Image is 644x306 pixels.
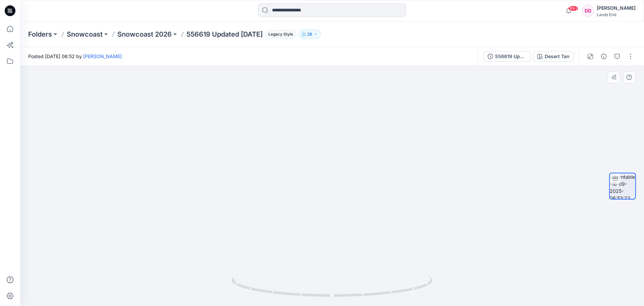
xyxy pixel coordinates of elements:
[67,30,103,39] a: Snowcoast
[28,30,52,39] a: Folders
[28,53,122,60] span: Posted [DATE] 06:52 by
[597,12,636,17] div: Lands End
[307,31,312,38] p: 28
[610,173,635,199] img: turntable-16-09-2025-06:53:23
[597,4,636,12] div: [PERSON_NAME]
[568,6,578,11] span: 99+
[533,51,574,62] button: Desert Tan
[598,51,609,62] button: Details
[83,53,122,59] a: [PERSON_NAME]
[545,53,570,60] div: Desert Tan
[299,30,321,39] button: 28
[495,53,526,60] div: 556619 Updated [DATE]
[186,30,263,39] p: 556619 Updated [DATE]
[265,30,296,38] span: Legacy Style
[483,51,530,62] button: 556619 Updated [DATE]
[195,49,469,306] img: eyJhbGciOiJIUzI1NiIsImtpZCI6IjAiLCJzbHQiOiJzZXMiLCJ0eXAiOiJKV1QifQ.eyJkYXRhIjp7InR5cGUiOiJzdG9yYW...
[263,30,296,39] button: Legacy Style
[117,30,172,39] a: Snowcoast 2026
[582,5,594,17] div: DD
